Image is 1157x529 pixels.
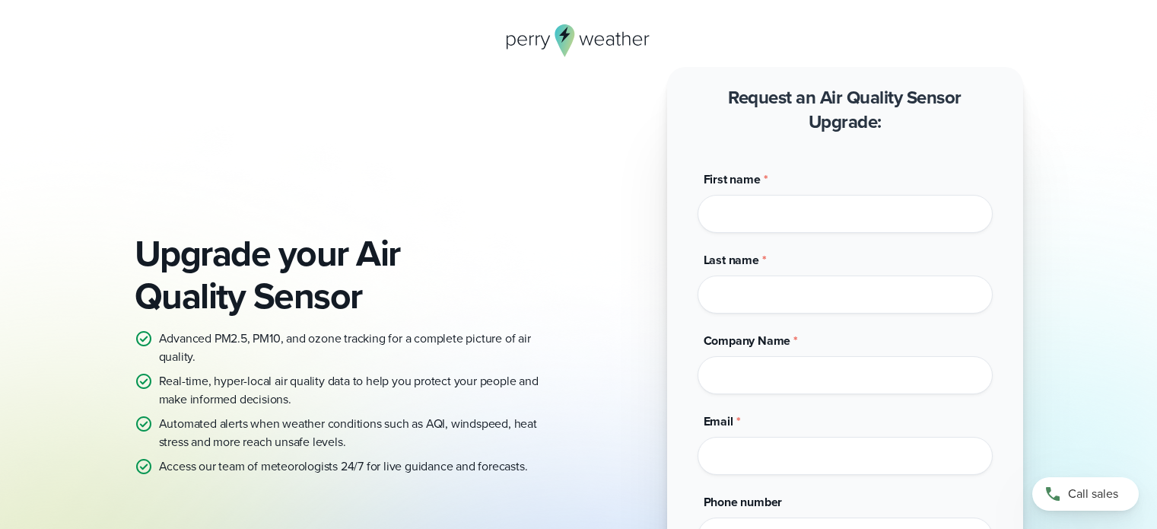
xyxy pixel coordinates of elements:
[704,413,733,430] span: Email
[704,170,761,188] span: First name
[728,84,962,135] strong: Request an Air Quality Sensor Upgrade:
[704,251,759,269] span: Last name
[159,372,567,409] p: Real-time, hyper-local air quality data to help you protect your people and make informed decisions.
[135,232,567,317] h1: Upgrade your Air Quality Sensor
[704,332,791,349] span: Company Name
[159,415,567,451] p: Automated alerts when weather conditions such as AQI, windspeed, heat stress and more reach unsaf...
[1068,485,1118,503] span: Call sales
[704,493,783,511] span: Phone number
[159,330,567,366] p: Advanced PM2.5, PM10, and ozone tracking for a complete picture of air quality.
[159,457,528,476] p: Access our team of meteorologists 24/7 for live guidance and forecasts.
[1032,477,1139,511] a: Call sales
